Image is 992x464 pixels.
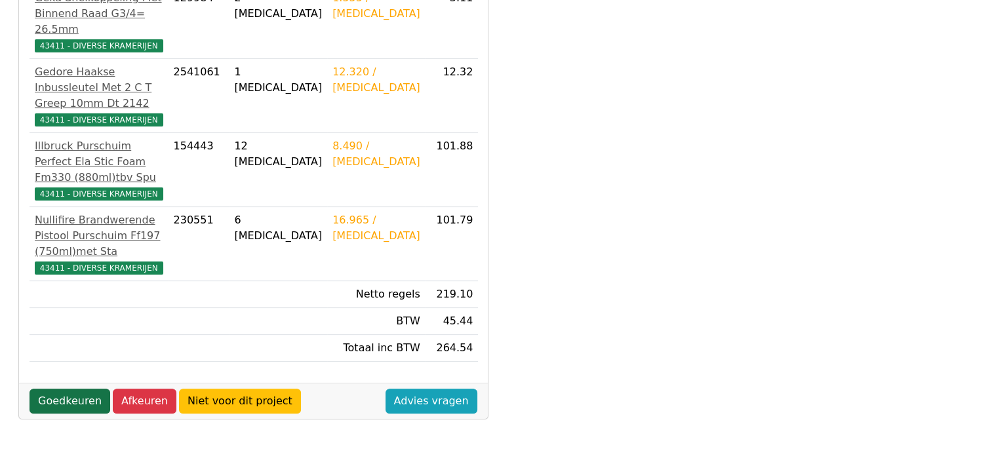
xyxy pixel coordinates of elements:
td: BTW [327,308,426,335]
span: 43411 - DIVERSE KRAMERIJEN [35,261,163,275]
div: 1 [MEDICAL_DATA] [234,64,322,96]
td: 154443 [169,133,229,207]
td: 45.44 [426,308,479,335]
a: Nullifire Brandwerende Pistool Purschuim Ff197 (750ml)met Sta43411 - DIVERSE KRAMERIJEN [35,212,163,275]
div: 16.965 / [MEDICAL_DATA] [332,212,420,244]
td: 101.79 [426,207,479,281]
td: 101.88 [426,133,479,207]
div: Gedore Haakse Inbussleutel Met 2 C T Greep 10mm Dt 2142 [35,64,163,111]
td: 219.10 [426,281,479,308]
a: Gedore Haakse Inbussleutel Met 2 C T Greep 10mm Dt 214243411 - DIVERSE KRAMERIJEN [35,64,163,127]
div: Illbruck Purschuim Perfect Ela Stic Foam Fm330 (880ml)tbv Spu [35,138,163,185]
span: 43411 - DIVERSE KRAMERIJEN [35,113,163,126]
div: 12 [MEDICAL_DATA] [234,138,322,170]
a: Afkeuren [113,389,176,414]
span: 43411 - DIVERSE KRAMERIJEN [35,187,163,201]
td: 230551 [169,207,229,281]
div: 8.490 / [MEDICAL_DATA] [332,138,420,170]
td: Totaal inc BTW [327,335,426,362]
td: 264.54 [426,335,479,362]
td: Netto regels [327,281,426,308]
a: Illbruck Purschuim Perfect Ela Stic Foam Fm330 (880ml)tbv Spu43411 - DIVERSE KRAMERIJEN [35,138,163,201]
a: Goedkeuren [30,389,110,414]
div: 12.320 / [MEDICAL_DATA] [332,64,420,96]
td: 2541061 [169,59,229,133]
div: 6 [MEDICAL_DATA] [234,212,322,244]
div: Nullifire Brandwerende Pistool Purschuim Ff197 (750ml)met Sta [35,212,163,260]
a: Advies vragen [386,389,477,414]
td: 12.32 [426,59,479,133]
span: 43411 - DIVERSE KRAMERIJEN [35,39,163,52]
a: Niet voor dit project [179,389,301,414]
